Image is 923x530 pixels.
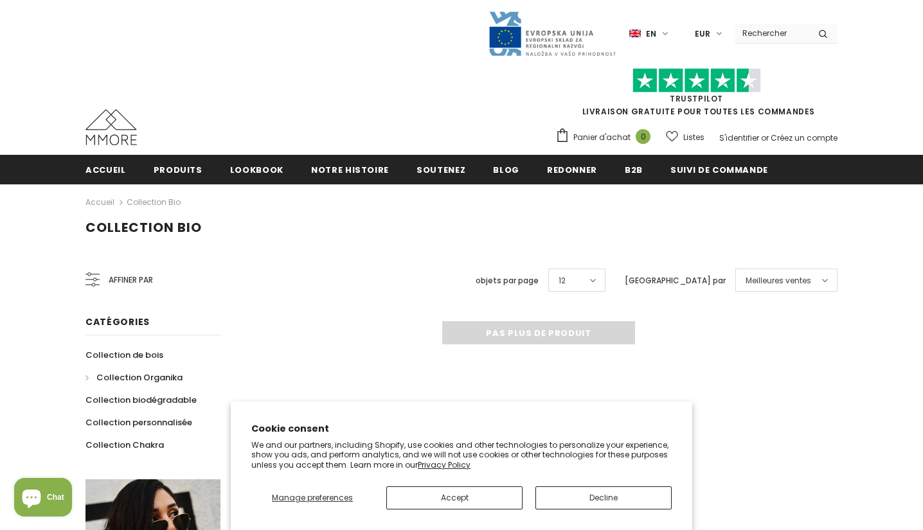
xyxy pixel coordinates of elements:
span: Suivi de commande [670,164,768,176]
button: Manage preferences [251,486,373,509]
span: Notre histoire [311,164,389,176]
a: Collection personnalisée [85,411,192,434]
a: Listes [666,126,704,148]
span: LIVRAISON GRATUITE POUR TOUTES LES COMMANDES [555,74,838,117]
a: Collection Chakra [85,434,164,456]
a: Collection de bois [85,344,163,366]
a: Lookbook [230,155,283,184]
span: soutenez [417,164,465,176]
input: Search Site [735,24,809,42]
span: Catégories [85,315,150,328]
a: Privacy Policy [418,459,470,470]
span: 0 [636,129,650,144]
label: objets par page [476,274,539,287]
span: Listes [683,131,704,144]
span: en [646,28,656,40]
span: Panier d'achat [573,131,631,144]
span: Meilleures ventes [746,274,811,287]
span: B2B [625,164,643,176]
span: Blog [493,164,519,176]
span: Produits [154,164,202,176]
span: Collection biodégradable [85,394,197,406]
a: TrustPilot [670,93,723,104]
a: Javni Razpis [488,28,616,39]
span: Affiner par [109,273,153,287]
a: S'identifier [719,132,759,143]
a: Collection Bio [127,197,181,208]
a: Collection biodégradable [85,389,197,411]
label: [GEOGRAPHIC_DATA] par [625,274,726,287]
img: Javni Razpis [488,10,616,57]
span: 12 [559,274,566,287]
a: soutenez [417,155,465,184]
span: or [761,132,769,143]
a: Notre histoire [311,155,389,184]
img: Faites confiance aux étoiles pilotes [632,68,761,93]
span: Collection de bois [85,349,163,361]
span: Redonner [547,164,597,176]
span: Collection Organika [96,371,183,384]
a: Redonner [547,155,597,184]
img: i-lang-1.png [629,28,641,39]
span: EUR [695,28,710,40]
button: Decline [535,486,672,509]
span: Lookbook [230,164,283,176]
a: Créez un compte [771,132,838,143]
a: Suivi de commande [670,155,768,184]
span: Manage preferences [272,492,353,503]
a: Panier d'achat 0 [555,128,657,147]
span: Collection Chakra [85,439,164,451]
a: Accueil [85,195,114,210]
inbox-online-store-chat: Shopify online store chat [10,478,76,520]
a: Blog [493,155,519,184]
button: Accept [386,486,523,509]
span: Collection personnalisée [85,416,192,428]
h2: Cookie consent [251,422,672,436]
span: Accueil [85,164,126,176]
a: B2B [625,155,643,184]
span: Collection Bio [85,218,202,236]
p: We and our partners, including Shopify, use cookies and other technologies to personalize your ex... [251,440,672,470]
img: Cas MMORE [85,109,137,145]
a: Collection Organika [85,366,183,389]
a: Produits [154,155,202,184]
a: Accueil [85,155,126,184]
